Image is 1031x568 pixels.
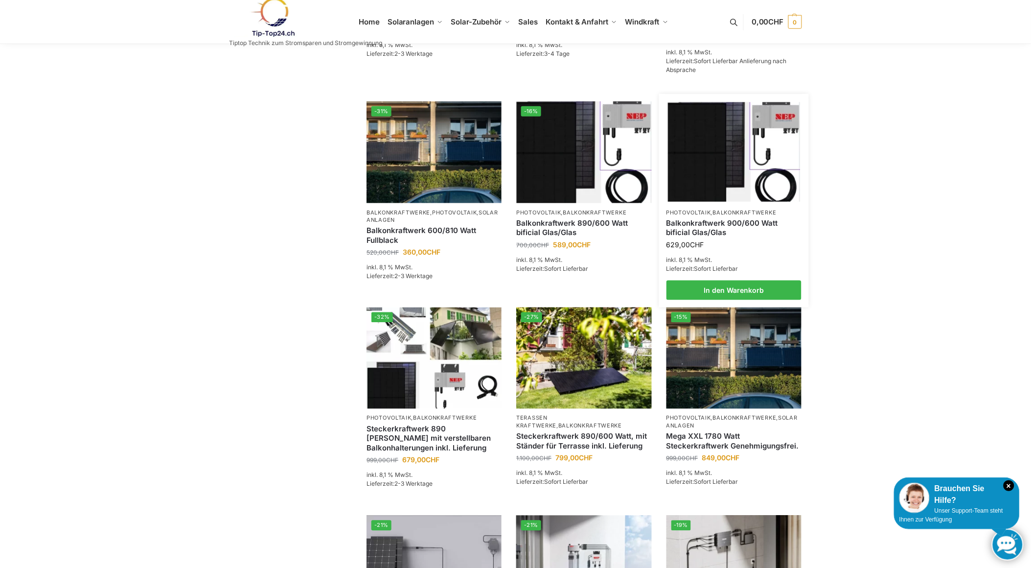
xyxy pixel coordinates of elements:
span: CHF [579,454,593,462]
span: Lieferzeit: [367,272,433,280]
bdi: 589,00 [553,240,591,249]
a: Balkonkraftwerk 890/600 Watt bificial Glas/Glas [516,218,651,237]
span: Unser Support-Team steht Ihnen zur Verfügung [899,507,1003,523]
span: Solar-Zubehör [451,17,502,26]
bdi: 849,00 [702,454,740,462]
span: Lieferzeit: [666,57,787,73]
span: Solaranlagen [388,17,434,26]
a: Mega XXL 1780 Watt Steckerkraftwerk Genehmigungsfrei. [666,432,802,451]
span: Lieferzeit: [516,265,588,272]
p: , , [367,209,502,224]
span: Sales [519,17,538,26]
a: -32%860 Watt Komplett mit Balkonhalterung [367,308,502,409]
span: CHF [539,455,551,462]
img: 860 Watt Komplett mit Balkonhalterung [367,308,502,409]
bdi: 799,00 [555,454,593,462]
span: Lieferzeit: [516,478,588,486]
a: -31%2 Balkonkraftwerke [367,101,502,203]
a: Balkonkraftwerke [713,209,777,216]
bdi: 360,00 [403,248,440,256]
a: -15%2 Balkonkraftwerke [666,308,802,409]
bdi: 1.100,00 [516,455,551,462]
span: CHF [577,240,591,249]
span: Lieferzeit: [666,478,738,486]
img: Customer service [899,483,930,513]
span: CHF [426,456,439,464]
span: Lieferzeit: [666,265,738,272]
a: Photovoltaik [516,209,561,216]
span: CHF [537,241,549,249]
p: inkl. 8,1 % MwSt. [516,256,651,264]
a: Solaranlagen [367,209,498,223]
p: , [516,415,651,430]
p: inkl. 8,1 % MwSt. [516,41,651,49]
div: Brauchen Sie Hilfe? [899,483,1014,506]
span: Lieferzeit: [367,480,433,488]
span: 0,00 [752,17,783,26]
span: Sofort Lieferbar Anlieferung nach Absprache [666,57,787,73]
p: , , [666,415,802,430]
span: 2-3 Werktage [394,480,433,488]
bdi: 679,00 [402,456,439,464]
span: Sofort Lieferbar [694,478,738,486]
bdi: 520,00 [367,249,399,256]
a: Balkonkraftwerk 900/600 Watt bificial Glas/Glas [666,218,802,237]
span: 2-3 Werktage [394,272,433,280]
bdi: 999,00 [367,457,398,464]
span: CHF [386,457,398,464]
a: 0,00CHF 0 [752,7,802,37]
a: Photovoltaik [367,415,411,422]
p: , [367,415,502,422]
a: -27%Steckerkraftwerk 890/600 Watt, mit Ständer für Terrasse inkl. Lieferung [516,308,651,409]
img: 2 Balkonkraftwerke [367,101,502,203]
p: inkl. 8,1 % MwSt. [516,469,651,478]
p: , [516,209,651,216]
img: Steckerkraftwerk 890/600 Watt, mit Ständer für Terrasse inkl. Lieferung [516,308,651,409]
span: Sofort Lieferbar [544,265,588,272]
a: Balkonkraftwerke [413,415,477,422]
p: inkl. 8,1 % MwSt. [666,469,802,478]
span: CHF [690,240,704,249]
span: Lieferzeit: [516,50,570,57]
span: CHF [686,455,698,462]
img: Bificiales Hochleistungsmodul [667,102,800,202]
span: CHF [427,248,440,256]
a: Photovoltaik [432,209,477,216]
span: Windkraft [625,17,660,26]
span: 0 [788,15,802,29]
p: , [666,209,802,216]
span: CHF [726,454,740,462]
span: CHF [769,17,784,26]
a: Photovoltaik [666,209,711,216]
a: Steckerkraftwerk 890 Watt mit verstellbaren Balkonhalterungen inkl. Lieferung [367,425,502,453]
span: CHF [387,249,399,256]
a: Steckerkraftwerk 890/600 Watt, mit Ständer für Terrasse inkl. Lieferung [516,432,651,451]
a: Terassen Kraftwerke [516,415,556,429]
p: inkl. 8,1 % MwSt. [367,263,502,272]
span: Sofort Lieferbar [694,265,738,272]
bdi: 999,00 [666,455,698,462]
img: Bificiales Hochleistungsmodul [516,101,651,203]
p: inkl. 8,1 % MwSt. [666,256,802,264]
i: Schließen [1004,480,1014,491]
a: Balkonkraftwerke [563,209,627,216]
p: inkl. 8,1 % MwSt. [666,48,802,57]
span: Kontakt & Anfahrt [546,17,608,26]
a: In den Warenkorb legen: „Balkonkraftwerk 900/600 Watt bificial Glas/Glas“ [666,281,802,300]
bdi: 629,00 [666,240,704,249]
span: Lieferzeit: [367,50,433,57]
p: inkl. 8,1 % MwSt. [367,41,502,49]
a: -16%Bificiales Hochleistungsmodul [516,101,651,203]
p: inkl. 8,1 % MwSt. [367,471,502,480]
span: Sofort Lieferbar [544,478,588,486]
a: Balkonkraftwerke [713,415,777,422]
p: Tiptop Technik zum Stromsparen und Stromgewinnung [229,40,383,46]
bdi: 700,00 [516,241,549,249]
a: Photovoltaik [666,415,711,422]
a: Balkonkraftwerk 600/810 Watt Fullblack [367,226,502,245]
a: Balkonkraftwerke [558,423,622,429]
span: 3-4 Tage [544,50,570,57]
img: 2 Balkonkraftwerke [666,308,802,409]
a: Solaranlagen [666,415,798,429]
